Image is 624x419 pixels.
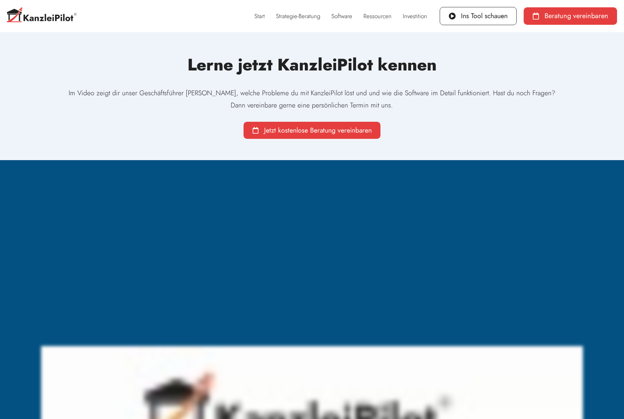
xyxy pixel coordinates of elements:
[264,127,372,134] span: Jetzt kostenlose Beratung vereinbaren
[326,8,358,24] a: Software
[524,7,617,25] a: Beratung vereinbaren
[7,7,77,24] img: Kanzleipilot-Logo-C
[244,122,381,139] a: Jetzt kostenlose Beratung vereinbaren
[187,53,437,76] h1: Lerne jetzt KanzleiPilot kennen
[545,13,608,20] span: Beratung vereinbaren
[249,8,433,24] nav: Menü
[358,8,397,24] a: Ressourcen
[397,8,433,24] a: Investition
[461,13,508,20] span: Ins Tool schauen
[249,8,270,24] a: Start
[270,8,326,24] a: Strategie-Beratung
[66,87,558,111] div: Im Video zeigt dir unser Geschäftsführer [PERSON_NAME], welche Probleme du mit KanzleiPilot löst ...
[440,7,517,25] a: Ins Tool schauen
